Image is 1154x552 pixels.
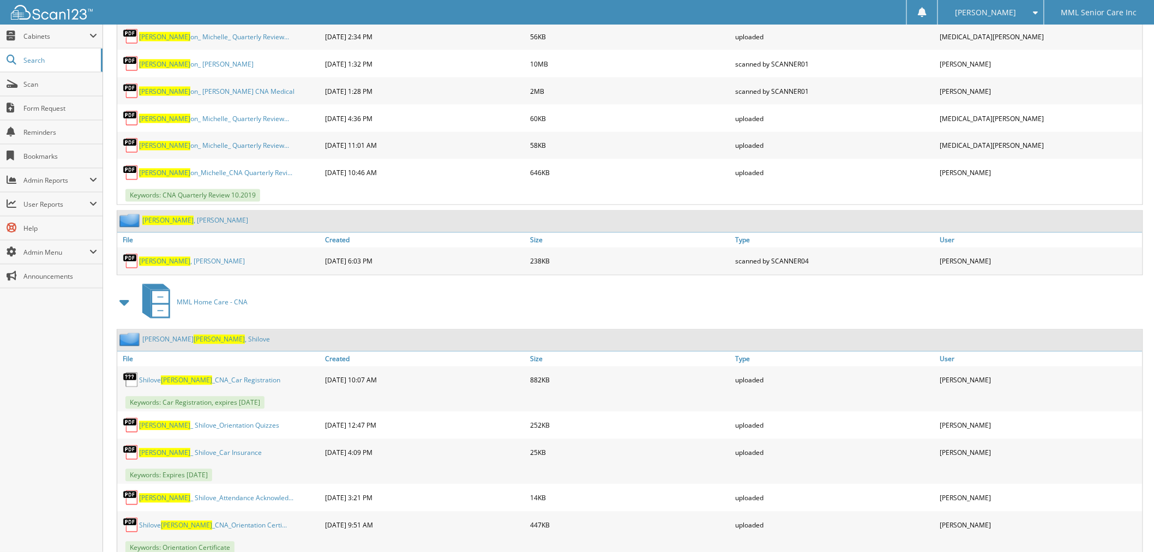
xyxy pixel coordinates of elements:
[139,59,254,69] a: [PERSON_NAME]on_ [PERSON_NAME]
[139,87,190,96] span: [PERSON_NAME]
[142,335,270,344] a: [PERSON_NAME][PERSON_NAME], Shilove
[139,448,190,458] span: [PERSON_NAME]
[23,224,97,233] span: Help
[23,32,89,41] span: Cabinets
[161,376,212,385] span: [PERSON_NAME]
[527,352,732,367] a: Size
[322,369,527,391] div: [DATE] 10:07 AM
[322,135,527,157] div: [DATE] 11:01 AM
[732,352,937,367] a: Type
[123,372,139,388] img: generic.png
[527,107,732,129] div: 60KB
[117,233,322,248] a: File
[161,521,212,530] span: [PERSON_NAME]
[139,421,190,430] span: [PERSON_NAME]
[23,200,89,209] span: User Reports
[937,415,1143,436] div: [PERSON_NAME]
[732,53,937,75] div: scanned by SCANNER01
[937,26,1143,47] div: [MEDICAL_DATA][PERSON_NAME]
[527,415,732,436] div: 252KB
[527,233,732,248] a: Size
[937,514,1143,536] div: [PERSON_NAME]
[139,169,190,178] span: [PERSON_NAME]
[139,521,287,530] a: Shilove[PERSON_NAME]_CNA_Orientation Certi...
[139,494,293,503] a: [PERSON_NAME]_ Shilove_Attendance Acknowled...
[139,32,190,41] span: [PERSON_NAME]
[732,26,937,47] div: uploaded
[322,352,527,367] a: Created
[119,333,142,346] img: folder2.png
[322,80,527,102] div: [DATE] 1:28 PM
[139,59,190,69] span: [PERSON_NAME]
[23,176,89,185] span: Admin Reports
[125,469,212,482] span: Keywords: Expires [DATE]
[937,135,1143,157] div: [MEDICAL_DATA][PERSON_NAME]
[937,369,1143,391] div: [PERSON_NAME]
[322,233,527,248] a: Created
[142,216,248,225] a: [PERSON_NAME], [PERSON_NAME]
[1099,500,1154,552] iframe: Chat Widget
[125,189,260,202] span: Keywords: CNA Quarterly Review 10.2019
[732,233,937,248] a: Type
[732,514,937,536] div: uploaded
[11,5,93,20] img: scan123-logo-white.svg
[123,56,139,72] img: PDF.png
[123,253,139,269] img: PDF.png
[177,298,248,307] span: MML Home Care - CNA
[527,162,732,184] div: 646KB
[23,248,89,257] span: Admin Menu
[136,281,248,324] a: MML Home Care - CNA
[123,490,139,506] img: PDF.png
[194,335,245,344] span: [PERSON_NAME]
[322,514,527,536] div: [DATE] 9:51 AM
[732,442,937,464] div: uploaded
[732,135,937,157] div: uploaded
[527,26,732,47] div: 56KB
[139,448,262,458] a: [PERSON_NAME]_ Shilove_Car Insurance
[322,26,527,47] div: [DATE] 2:34 PM
[732,369,937,391] div: uploaded
[23,104,97,113] span: Form Request
[937,250,1143,272] div: [PERSON_NAME]
[527,369,732,391] div: 882KB
[937,162,1143,184] div: [PERSON_NAME]
[732,415,937,436] div: uploaded
[527,80,732,102] div: 2MB
[139,114,289,123] a: [PERSON_NAME]on_ Michelle_ Quarterly Review...
[123,165,139,181] img: PDF.png
[322,487,527,509] div: [DATE] 3:21 PM
[139,421,279,430] a: [PERSON_NAME]_ Shilove_Orientation Quizzes
[937,80,1143,102] div: [PERSON_NAME]
[732,80,937,102] div: scanned by SCANNER01
[23,272,97,281] span: Announcements
[23,80,97,89] span: Scan
[322,162,527,184] div: [DATE] 10:46 AM
[139,494,190,503] span: [PERSON_NAME]
[139,141,289,151] a: [PERSON_NAME]on_ Michelle_ Quarterly Review...
[139,141,190,151] span: [PERSON_NAME]
[732,487,937,509] div: uploaded
[139,114,190,123] span: [PERSON_NAME]
[527,442,732,464] div: 25KB
[123,445,139,461] img: PDF.png
[123,110,139,127] img: PDF.png
[937,233,1143,248] a: User
[732,107,937,129] div: uploaded
[322,442,527,464] div: [DATE] 4:09 PM
[322,250,527,272] div: [DATE] 6:03 PM
[937,107,1143,129] div: [MEDICAL_DATA][PERSON_NAME]
[123,83,139,99] img: PDF.png
[527,514,732,536] div: 447KB
[23,152,97,161] span: Bookmarks
[955,9,1017,16] span: [PERSON_NAME]
[123,517,139,533] img: PDF.png
[732,250,937,272] div: scanned by SCANNER04
[123,417,139,434] img: PDF.png
[322,415,527,436] div: [DATE] 12:47 PM
[732,162,937,184] div: uploaded
[937,352,1143,367] a: User
[527,135,732,157] div: 58KB
[123,28,139,45] img: PDF.png
[23,128,97,137] span: Reminders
